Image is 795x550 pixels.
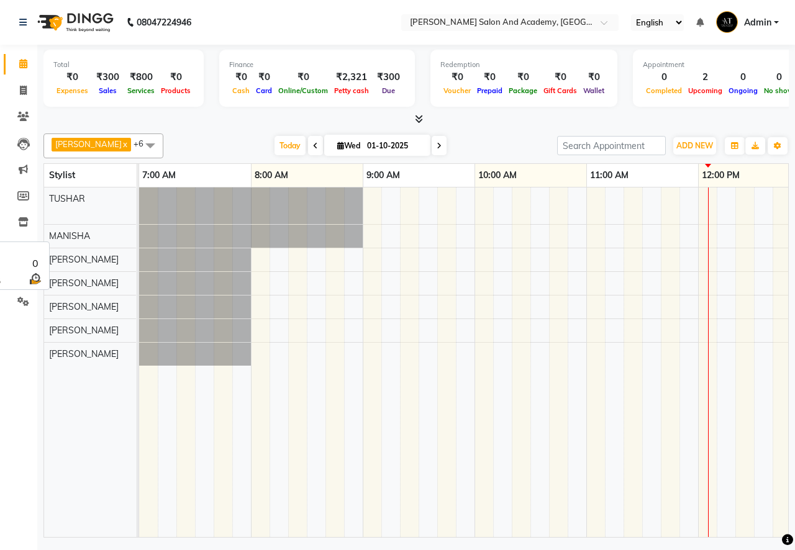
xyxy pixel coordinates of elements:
[685,70,725,84] div: 2
[27,271,43,286] img: wait_time.png
[744,16,771,29] span: Admin
[229,86,253,95] span: Cash
[643,86,685,95] span: Completed
[253,86,275,95] span: Card
[725,70,761,84] div: 0
[49,325,119,336] span: [PERSON_NAME]
[363,137,425,155] input: 2025-10-01
[331,86,372,95] span: Petty cash
[334,141,363,150] span: Wed
[379,86,398,95] span: Due
[506,70,540,84] div: ₹0
[275,70,331,84] div: ₹0
[49,277,119,289] span: [PERSON_NAME]
[676,141,713,150] span: ADD NEW
[122,139,127,149] a: x
[440,60,607,70] div: Redemption
[55,139,122,149] span: [PERSON_NAME]
[474,70,506,84] div: ₹0
[124,70,158,84] div: ₹800
[580,70,607,84] div: ₹0
[49,193,85,204] span: TUSHAR
[53,60,194,70] div: Total
[475,166,520,184] a: 10:00 AM
[275,86,331,95] span: Online/Custom
[540,86,580,95] span: Gift Cards
[49,254,119,265] span: [PERSON_NAME]
[49,301,119,312] span: [PERSON_NAME]
[716,11,738,33] img: Admin
[49,230,90,241] span: MANISHA
[580,86,607,95] span: Wallet
[440,70,474,84] div: ₹0
[49,348,119,359] span: [PERSON_NAME]
[587,166,632,184] a: 11:00 AM
[124,86,158,95] span: Services
[331,70,372,84] div: ₹2,321
[252,166,291,184] a: 8:00 AM
[49,169,75,181] span: Stylist
[363,166,403,184] a: 9:00 AM
[253,70,275,84] div: ₹0
[91,70,124,84] div: ₹300
[372,70,405,84] div: ₹300
[27,256,43,271] div: 0
[474,86,506,95] span: Prepaid
[158,70,194,84] div: ₹0
[158,86,194,95] span: Products
[134,138,153,148] span: +6
[540,70,580,84] div: ₹0
[699,166,743,184] a: 12:00 PM
[229,70,253,84] div: ₹0
[96,86,120,95] span: Sales
[229,60,405,70] div: Finance
[32,5,117,40] img: logo
[643,70,685,84] div: 0
[53,70,91,84] div: ₹0
[725,86,761,95] span: Ongoing
[506,86,540,95] span: Package
[275,136,306,155] span: Today
[53,86,91,95] span: Expenses
[685,86,725,95] span: Upcoming
[137,5,191,40] b: 08047224946
[440,86,474,95] span: Voucher
[557,136,666,155] input: Search Appointment
[673,137,716,155] button: ADD NEW
[139,166,179,184] a: 7:00 AM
